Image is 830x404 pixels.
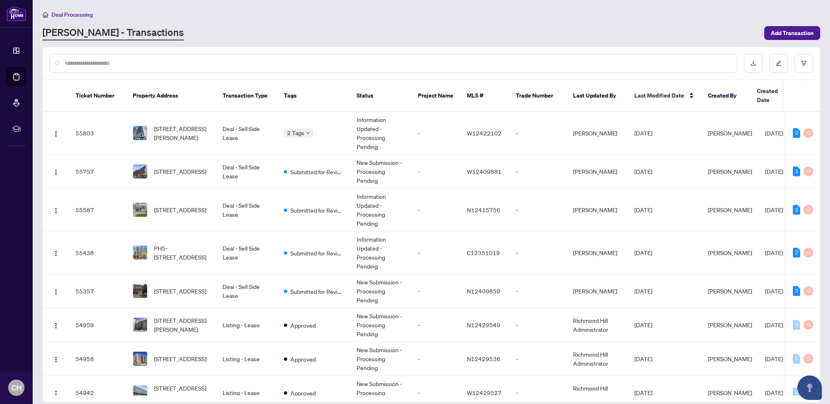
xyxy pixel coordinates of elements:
[42,12,48,18] span: home
[467,389,502,396] span: W12429527
[350,112,411,155] td: Information Updated - Processing Pending
[411,80,460,112] th: Project Name
[53,169,59,175] img: Logo
[350,231,411,274] td: Information Updated - Processing Pending
[133,203,147,217] img: thumbnail-img
[290,167,344,176] span: Submitted for Review
[11,382,22,393] span: CH
[634,355,652,362] span: [DATE]
[708,287,752,295] span: [PERSON_NAME]
[509,155,567,189] td: -
[216,274,277,308] td: Deal - Sell Side Lease
[803,354,813,364] div: 0
[411,231,460,274] td: -
[634,168,652,175] span: [DATE]
[567,189,628,231] td: [PERSON_NAME]
[628,80,701,112] th: Last Modified Date
[764,26,820,40] button: Add Transaction
[290,287,344,296] span: Submitted for Review
[793,166,800,176] div: 1
[509,308,567,342] td: -
[69,342,126,376] td: 54958
[69,189,126,231] td: 55587
[133,164,147,178] img: thumbnail-img
[509,189,567,231] td: -
[350,342,411,376] td: New Submission - Processing Pending
[776,60,781,66] span: edit
[42,26,184,40] a: [PERSON_NAME] - Transactions
[290,321,316,330] span: Approved
[350,80,411,112] th: Status
[634,91,684,100] span: Last Modified Date
[708,206,752,213] span: [PERSON_NAME]
[133,284,147,298] img: thumbnail-img
[567,80,628,112] th: Last Updated By
[509,274,567,308] td: -
[509,342,567,376] td: -
[765,321,783,329] span: [DATE]
[467,321,500,329] span: N12429549
[290,355,316,364] span: Approved
[350,155,411,189] td: New Submission - Processing Pending
[49,318,62,331] button: Logo
[803,128,813,138] div: 0
[216,342,277,376] td: Listing - Lease
[49,386,62,399] button: Logo
[53,289,59,295] img: Logo
[797,375,822,400] button: Open asap
[467,249,500,256] span: C12351019
[793,205,800,215] div: 2
[793,286,800,296] div: 2
[708,321,752,329] span: [PERSON_NAME]
[467,355,500,362] span: N12429536
[290,388,316,397] span: Approved
[133,386,147,400] img: thumbnail-img
[708,389,752,396] span: [PERSON_NAME]
[49,284,62,297] button: Logo
[765,389,783,396] span: [DATE]
[49,165,62,178] button: Logo
[306,131,310,135] span: down
[154,205,206,214] span: [STREET_ADDRESS]
[765,129,783,137] span: [DATE]
[69,308,126,342] td: 54959
[793,354,800,364] div: 0
[7,6,26,21] img: logo
[154,354,206,363] span: [STREET_ADDRESS]
[290,249,344,257] span: Submitted for Review
[567,155,628,189] td: [PERSON_NAME]
[634,321,652,329] span: [DATE]
[154,316,210,334] span: [STREET_ADDRESS][PERSON_NAME]
[750,60,756,66] span: download
[350,189,411,231] td: Information Updated - Processing Pending
[49,203,62,216] button: Logo
[133,318,147,332] img: thumbnail-img
[53,207,59,214] img: Logo
[793,320,800,330] div: 0
[53,390,59,397] img: Logo
[411,189,460,231] td: -
[133,246,147,260] img: thumbnail-img
[69,155,126,189] td: 55757
[154,167,206,176] span: [STREET_ADDRESS]
[793,248,800,257] div: 2
[277,80,350,112] th: Tags
[803,166,813,176] div: 0
[290,206,344,215] span: Submitted for Review
[411,308,460,342] td: -
[53,322,59,329] img: Logo
[567,308,628,342] td: Richmond Hill Administrator
[567,231,628,274] td: [PERSON_NAME]
[126,80,216,112] th: Property Address
[69,80,126,112] th: Ticket Number
[803,286,813,296] div: 0
[750,80,808,112] th: Created Date
[793,128,800,138] div: 2
[460,80,509,112] th: MLS #
[769,54,788,73] button: edit
[216,80,277,112] th: Transaction Type
[634,129,652,137] span: [DATE]
[51,11,93,18] span: Deal Processing
[765,206,783,213] span: [DATE]
[803,320,813,330] div: 0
